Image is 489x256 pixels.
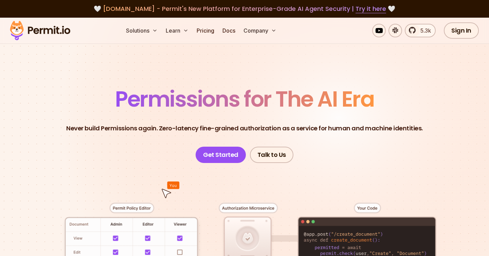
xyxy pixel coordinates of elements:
[241,24,279,37] button: Company
[250,147,293,163] a: Talk to Us
[115,84,374,114] span: Permissions for The AI Era
[7,19,73,42] img: Permit logo
[103,4,386,13] span: [DOMAIN_NAME] - Permit's New Platform for Enterprise-Grade AI Agent Security |
[123,24,160,37] button: Solutions
[196,147,246,163] a: Get Started
[163,24,191,37] button: Learn
[444,22,479,39] a: Sign In
[16,4,473,14] div: 🤍 🤍
[405,24,436,37] a: 5.3k
[416,26,431,35] span: 5.3k
[220,24,238,37] a: Docs
[194,24,217,37] a: Pricing
[66,124,423,133] p: Never build Permissions again. Zero-latency fine-grained authorization as a service for human and...
[356,4,386,13] a: Try it here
